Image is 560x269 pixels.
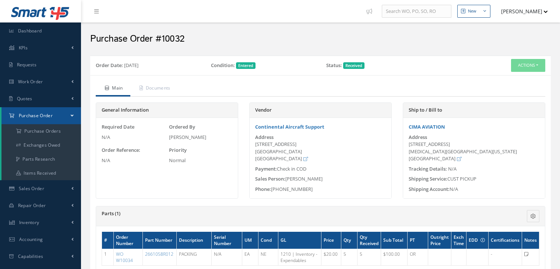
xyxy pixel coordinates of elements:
[457,5,490,18] button: New
[428,232,451,249] th: Outright Price
[382,5,451,18] input: Search WO, PO, SO, RO
[211,62,235,69] label: Condition:
[236,62,256,69] span: Entered
[116,251,133,263] a: WO W10034
[176,249,211,265] td: PACKING
[255,134,274,140] label: Address
[1,152,81,166] a: Parts Research
[357,232,381,249] th: Qty Received
[258,232,278,249] th: Cond
[19,219,39,226] span: Inventory
[250,175,391,183] div: [PERSON_NAME]
[102,107,232,113] h5: General Information
[19,185,44,192] span: Sales Order
[169,157,233,164] div: Normal
[19,45,28,51] span: KPIs
[1,166,81,180] a: Items Received
[18,253,43,259] span: Capabilities
[102,134,165,141] div: N/A
[255,107,386,113] h5: Vendor
[409,175,447,182] span: Shipping Service:
[341,232,357,249] th: Qty
[409,141,539,163] div: [STREET_ADDRESS] [MEDICAL_DATA][GEOGRAPHIC_DATA][US_STATE] [GEOGRAPHIC_DATA]
[255,123,324,130] a: Continental Aircraft Support
[18,202,46,209] span: Repair Order
[408,249,428,265] td: OR
[102,232,114,249] th: #
[102,147,140,154] label: Order Reference:
[169,147,187,154] label: Priority
[408,232,428,249] th: PT
[130,81,178,97] a: Documents
[255,175,285,182] span: Sales Person:
[17,62,36,68] span: Requests
[1,107,81,124] a: Purchase Order
[18,28,42,34] span: Dashboard
[343,62,364,69] span: Received
[468,8,476,14] div: New
[381,249,408,265] td: $100.00
[145,251,173,257] a: 2661058R012
[96,62,123,69] label: Order Date:
[255,165,277,172] span: Payment:
[409,123,445,130] a: CIMA AVIATION
[321,232,341,249] th: Price
[409,134,427,140] label: Address
[278,232,321,249] th: GL
[522,232,539,249] th: Notes
[102,157,165,164] div: N/A
[19,112,53,119] span: Purchase Order
[278,249,321,265] td: 1210 | Inventory - Expendables
[448,165,457,172] span: N/A
[142,232,176,249] th: Part Number
[451,232,466,249] th: Exch Time
[409,107,539,113] h5: Ship to / Bill to
[102,123,134,131] label: Required Date
[258,249,278,265] td: NE
[176,232,211,249] th: Description
[403,175,545,183] div: CUST PICKUP
[409,186,450,192] span: Shipping Account:
[403,186,545,193] div: N/A
[242,232,258,249] th: UM
[326,62,342,69] label: Status:
[321,249,341,265] td: $20.00
[102,211,465,217] h5: Parts (1)
[511,59,545,72] button: Actions
[250,186,391,193] div: [PHONE_NUMBER]
[489,249,522,265] td: -
[211,232,242,249] th: Serial Number
[409,165,447,172] span: Tracking Details:
[18,78,43,85] span: Work Order
[19,236,43,242] span: Accounting
[169,123,195,131] label: Ordered By
[211,249,242,265] td: N/A
[242,249,258,265] td: EA
[255,186,271,192] span: Phone:
[169,134,233,141] div: [PERSON_NAME]
[357,249,381,265] td: 5
[494,4,548,18] button: [PERSON_NAME]
[102,249,114,265] td: 1
[341,249,357,265] td: 5
[489,232,522,249] th: Certifications
[96,81,130,97] a: Main
[113,232,142,249] th: Order Number
[255,141,386,163] div: [STREET_ADDRESS] [GEOGRAPHIC_DATA] [GEOGRAPHIC_DATA]
[124,62,138,69] span: [DATE]
[1,138,81,152] a: Exchanges Owed
[90,34,551,45] h2: Purchase Order #10032
[466,232,489,249] th: EDD
[381,232,408,249] th: Sub Total
[1,124,81,138] a: Purchase Orders
[250,165,391,173] div: Check in COD
[17,95,32,102] span: Quotes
